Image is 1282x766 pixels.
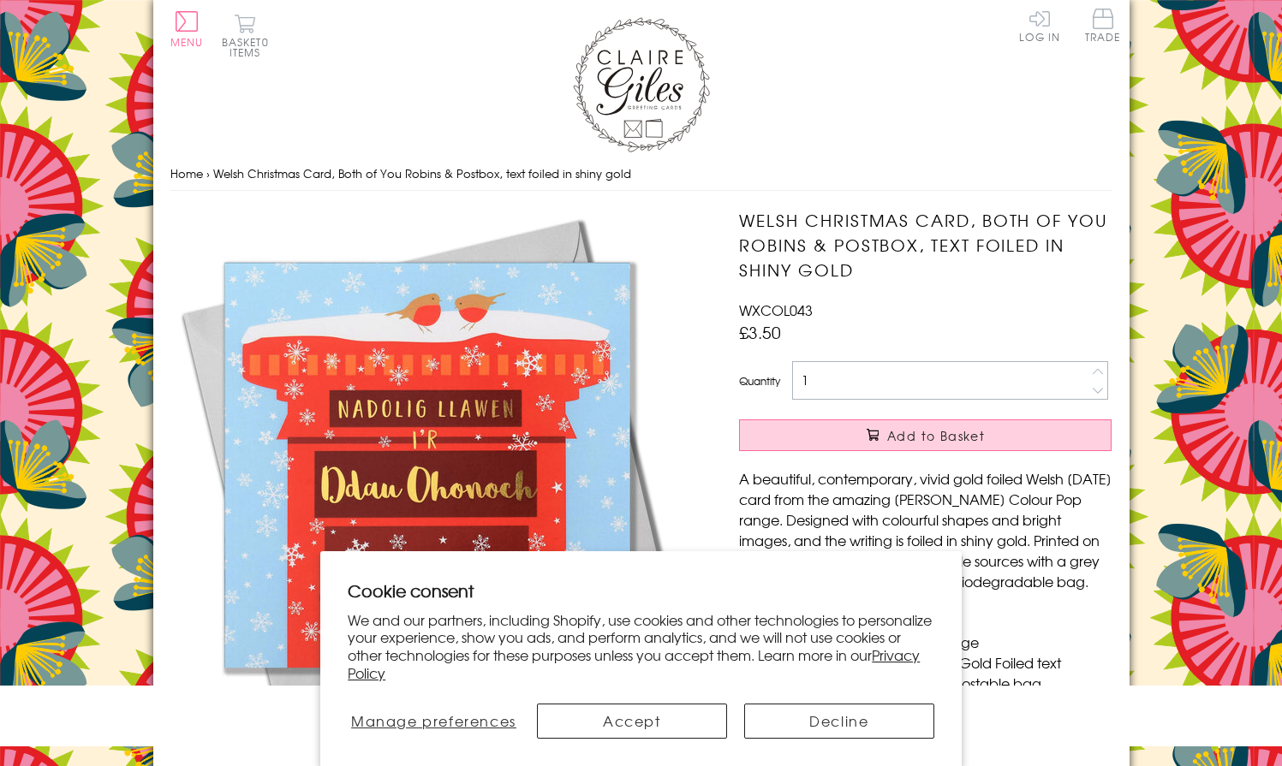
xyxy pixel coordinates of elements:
[170,208,684,721] img: Welsh Christmas Card, Both of You Robins & Postbox, text foiled in shiny gold
[170,157,1112,192] nav: breadcrumbs
[348,644,920,683] a: Privacy Policy
[170,11,204,47] button: Menu
[739,320,781,344] span: £3.50
[230,34,269,60] span: 0 items
[1085,9,1121,42] span: Trade
[739,373,780,389] label: Quantity
[537,704,727,739] button: Accept
[222,14,269,57] button: Basket0 items
[170,34,204,50] span: Menu
[170,165,203,181] a: Home
[348,611,934,682] p: We and our partners, including Shopify, use cookies and other technologies to personalize your ex...
[348,704,519,739] button: Manage preferences
[739,419,1112,451] button: Add to Basket
[348,579,934,603] h2: Cookie consent
[573,17,710,152] img: Claire Giles Greetings Cards
[1019,9,1060,42] a: Log In
[744,704,934,739] button: Decline
[739,208,1112,282] h1: Welsh Christmas Card, Both of You Robins & Postbox, text foiled in shiny gold
[887,427,985,444] span: Add to Basket
[1085,9,1121,45] a: Trade
[739,300,813,320] span: WXCOL043
[351,710,516,731] span: Manage preferences
[213,165,631,181] span: Welsh Christmas Card, Both of You Robins & Postbox, text foiled in shiny gold
[206,165,210,181] span: ›
[739,468,1112,591] p: A beautiful, contemporary, vivid gold foiled Welsh [DATE] card from the amazing [PERSON_NAME] Col...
